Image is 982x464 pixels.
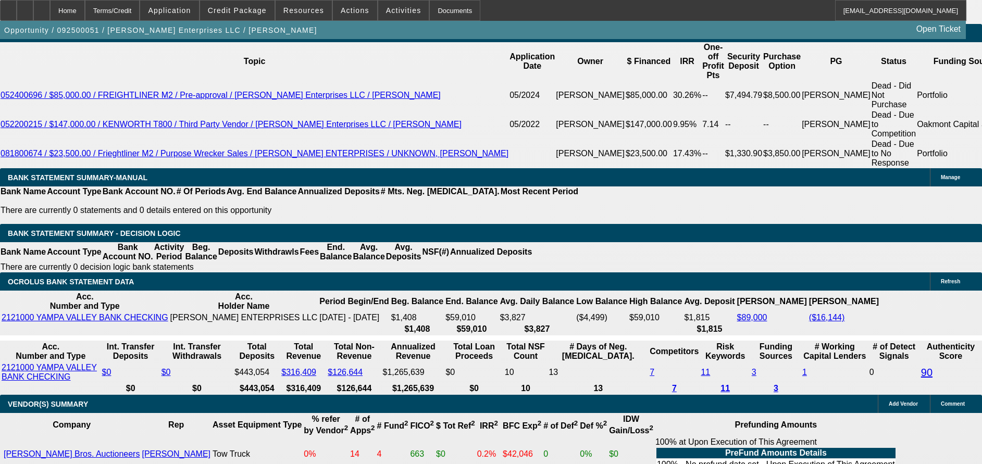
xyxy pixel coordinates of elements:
button: Activities [378,1,429,20]
td: -- [702,81,725,110]
th: # Mts. Neg. [MEDICAL_DATA]. [380,186,500,197]
a: [PERSON_NAME] [142,449,210,458]
th: Avg. Deposits [386,242,422,262]
a: 11 [720,384,730,393]
th: Account Type [46,242,102,262]
a: 2121000 YAMPA VALLEY BANK CHECKING [2,313,168,322]
th: # of Detect Signals [869,342,919,361]
th: [PERSON_NAME] [809,292,879,311]
th: $126,644 [327,383,381,394]
th: Avg. Balance [352,242,385,262]
sup: 2 [650,424,653,432]
span: Credit Package [208,6,267,15]
td: [PERSON_NAME] [555,110,625,139]
a: 052200215 / $147,000.00 / KENWORTH T800 / Third Party Vendor / [PERSON_NAME] Enterprises LLC / [P... [1,120,462,129]
th: Annualized Revenue [382,342,444,361]
td: $147,000.00 [625,110,673,139]
a: $316,409 [281,368,316,377]
th: 10 [504,383,548,394]
th: Authenticity Score [921,342,981,361]
a: 11 [701,368,710,377]
th: Total Loan Proceeds [445,342,503,361]
td: $1,408 [391,312,444,323]
td: 10 [504,362,548,382]
th: IRR [673,42,702,81]
span: Opportunity / 092500051 / [PERSON_NAME] Enterprises LLC / [PERSON_NAME] [4,26,317,34]
th: Total Non-Revenue [327,342,381,361]
td: [PERSON_NAME] [555,81,625,110]
b: Def % [580,421,607,430]
b: $ Tot Ref [436,421,475,430]
th: Avg. End Balance [226,186,297,197]
a: 2121000 YAMPA VALLEY BANK CHECKING [2,363,97,381]
td: 0 [869,362,919,382]
th: $1,815 [683,324,735,334]
span: Resources [283,6,324,15]
th: $3,827 [500,324,575,334]
th: Period Begin/End [319,292,389,311]
span: VENDOR(S) SUMMARY [8,400,88,408]
td: [DATE] - [DATE] [319,312,389,323]
th: Withdrawls [254,242,299,262]
th: Competitors [649,342,699,361]
th: Beg. Balance [391,292,444,311]
a: 052400696 / $85,000.00 / FREIGHTLINER M2 / Pre-approval / [PERSON_NAME] Enterprises LLC / [PERSON... [1,91,441,99]
th: $0 [161,383,233,394]
span: OCROLUS BANK STATEMENT DATA [8,278,134,286]
span: Refresh [941,279,960,284]
a: 90 [921,367,933,378]
sup: 2 [603,419,607,427]
b: Prefunding Amounts [735,420,817,429]
th: Annualized Deposits [450,242,532,262]
th: NSF(#) [421,242,450,262]
a: 7 [650,368,654,377]
th: Account Type [46,186,102,197]
span: Actions [341,6,369,15]
a: 081800674 / $23,500.00 / Frieghtliner M2 / Purpose Wrecker Sales / [PERSON_NAME] ENTERPRISES / UN... [1,149,508,158]
sup: 2 [430,419,434,427]
th: Purchase Option [763,42,801,81]
sup: 2 [371,424,375,432]
td: Dead - Due to No Response [871,139,916,168]
b: IRR [480,421,498,430]
td: $23,500.00 [625,139,673,168]
a: $89,000 [737,313,767,322]
th: Int. Transfer Deposits [102,342,160,361]
b: % refer by Vendor [304,415,348,435]
th: Most Recent Period [500,186,579,197]
th: $59,010 [445,324,498,334]
span: Add Vendor [889,401,918,407]
td: Dead - Due to Competition [871,110,916,139]
th: Owner [555,42,625,81]
a: ($16,144) [809,313,845,322]
td: -- [763,110,801,139]
a: 1 [802,368,807,377]
th: End. Balance [445,292,498,311]
span: Manage [941,174,960,180]
th: Fees [300,242,319,262]
td: $3,827 [500,312,575,323]
a: 3 [774,384,778,393]
th: Acc. Number and Type [1,342,101,361]
td: 13 [548,362,648,382]
th: $1,265,639 [382,383,444,394]
th: # Of Periods [176,186,226,197]
td: [PERSON_NAME] [801,81,871,110]
p: There are currently 0 statements and 0 details entered on this opportunity [1,206,578,215]
th: 13 [548,383,648,394]
div: $1,265,639 [383,368,444,377]
sup: 2 [471,419,475,427]
td: 05/2022 [509,110,555,139]
th: One-off Profit Pts [702,42,725,81]
b: # Fund [377,421,408,430]
td: [PERSON_NAME] [801,139,871,168]
th: Application Date [509,42,555,81]
button: Actions [333,1,377,20]
th: $443,054 [234,383,280,394]
td: Dead - Did Not Purchase [871,81,916,110]
th: Acc. Holder Name [170,292,318,311]
td: 17.43% [673,139,702,168]
span: Bank Statement Summary - Decision Logic [8,229,181,237]
b: BFC Exp [503,421,541,430]
sup: 2 [538,419,541,427]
